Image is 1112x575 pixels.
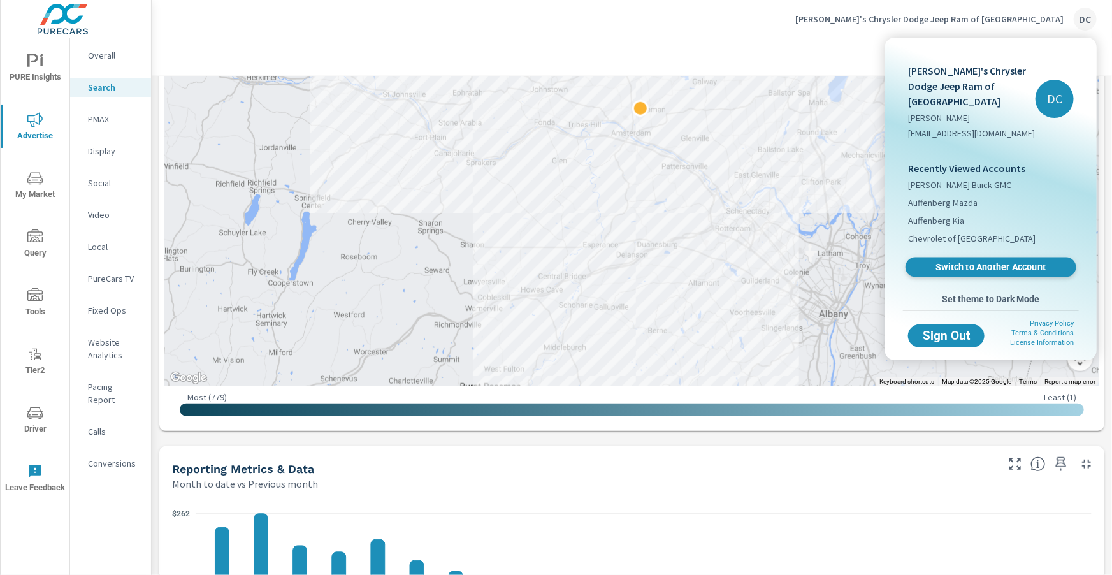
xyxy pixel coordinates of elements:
[1030,319,1074,328] a: Privacy Policy
[908,232,1036,245] span: Chevrolet of [GEOGRAPHIC_DATA]
[908,293,1074,305] span: Set theme to Dark Mode
[908,161,1074,176] p: Recently Viewed Accounts
[908,178,1011,191] span: [PERSON_NAME] Buick GMC
[908,324,985,347] button: Sign Out
[908,112,1036,124] p: [PERSON_NAME]
[1011,329,1074,337] a: Terms & Conditions
[918,330,974,342] span: Sign Out
[908,63,1036,109] p: [PERSON_NAME]'s Chrysler Dodge Jeep Ram of [GEOGRAPHIC_DATA]
[908,196,978,209] span: Auffenberg Mazda
[903,287,1079,310] button: Set theme to Dark Mode
[913,261,1069,273] span: Switch to Another Account
[908,127,1036,140] p: [EMAIL_ADDRESS][DOMAIN_NAME]
[906,258,1076,277] a: Switch to Another Account
[1036,80,1074,118] div: DC
[908,214,964,227] span: Auffenberg Kia
[1010,338,1074,347] a: License Information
